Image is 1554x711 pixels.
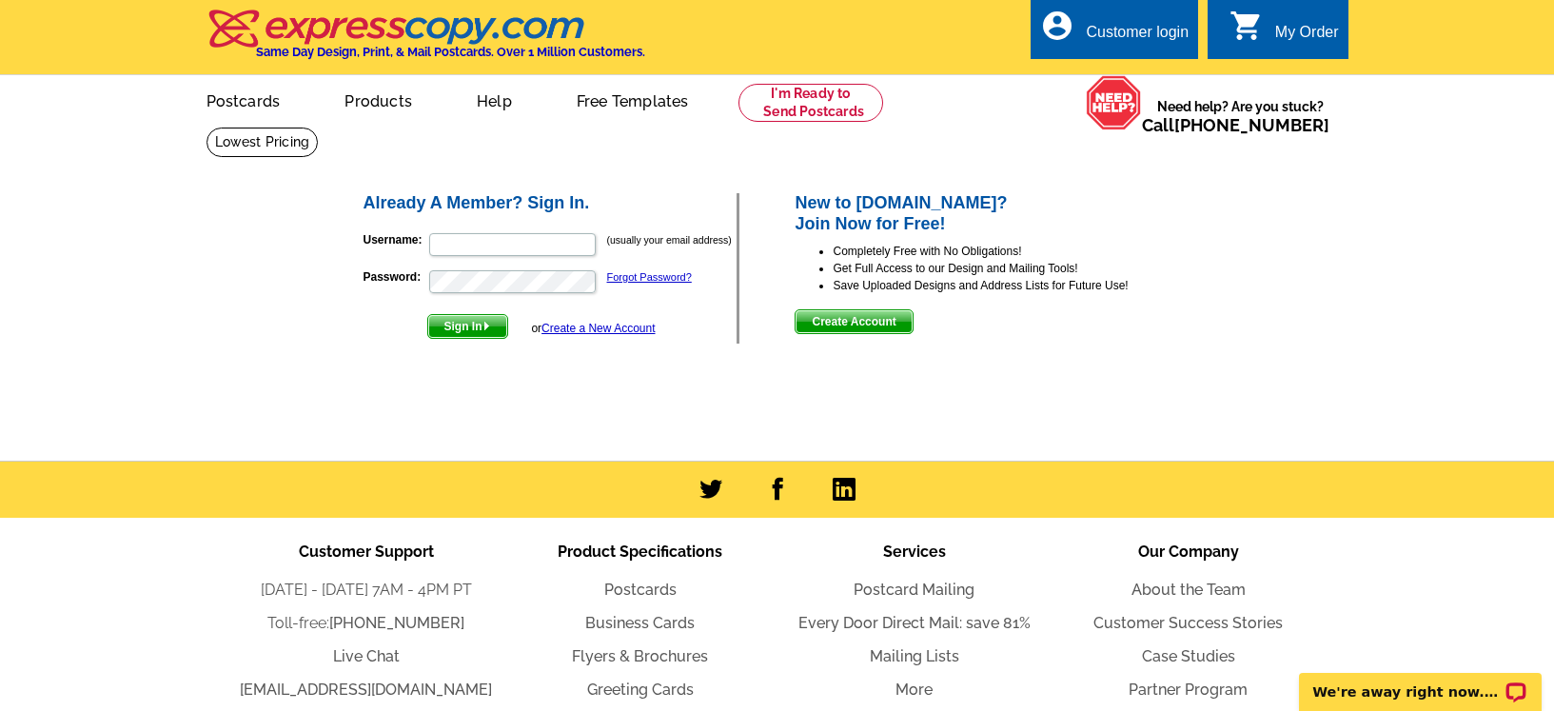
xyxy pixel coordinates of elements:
[870,647,959,665] a: Mailing Lists
[1138,543,1239,561] span: Our Company
[1086,75,1142,130] img: help
[854,581,974,599] a: Postcard Mailing
[1142,647,1235,665] a: Case Studies
[1229,9,1264,43] i: shopping_cart
[427,314,508,339] button: Sign In
[314,77,443,122] a: Products
[1093,614,1283,632] a: Customer Success Stories
[795,309,913,334] button: Create Account
[446,77,542,122] a: Help
[364,268,427,286] label: Password:
[229,612,503,635] li: Toll-free:
[229,579,503,602] li: [DATE] - [DATE] 7AM - 4PM PT
[587,681,694,699] a: Greeting Cards
[541,322,655,335] a: Create a New Account
[883,543,946,561] span: Services
[1287,651,1554,711] iframe: LiveChat chat widget
[1040,9,1074,43] i: account_circle
[604,581,677,599] a: Postcards
[329,614,464,632] a: [PHONE_NUMBER]
[1142,97,1339,135] span: Need help? Are you stuck?
[482,322,491,330] img: button-next-arrow-white.png
[299,543,434,561] span: Customer Support
[833,260,1193,277] li: Get Full Access to our Design and Mailing Tools!
[240,681,492,699] a: [EMAIL_ADDRESS][DOMAIN_NAME]
[364,231,427,248] label: Username:
[256,45,645,59] h4: Same Day Design, Print, & Mail Postcards. Over 1 Million Customers.
[585,614,695,632] a: Business Cards
[796,310,912,333] span: Create Account
[1131,581,1246,599] a: About the Team
[1142,115,1329,135] span: Call
[895,681,933,699] a: More
[364,193,738,214] h2: Already A Member? Sign In.
[1229,21,1339,45] a: shopping_cart My Order
[207,23,645,59] a: Same Day Design, Print, & Mail Postcards. Over 1 Million Customers.
[798,614,1031,632] a: Every Door Direct Mail: save 81%
[558,543,722,561] span: Product Specifications
[1129,681,1248,699] a: Partner Program
[428,315,507,338] span: Sign In
[1040,21,1189,45] a: account_circle Customer login
[833,277,1193,294] li: Save Uploaded Designs and Address Lists for Future Use!
[1174,115,1329,135] a: [PHONE_NUMBER]
[333,647,400,665] a: Live Chat
[546,77,719,122] a: Free Templates
[607,234,732,246] small: (usually your email address)
[176,77,311,122] a: Postcards
[531,320,655,337] div: or
[607,271,692,283] a: Forgot Password?
[833,243,1193,260] li: Completely Free with No Obligations!
[795,193,1193,234] h2: New to [DOMAIN_NAME]? Join Now for Free!
[572,647,708,665] a: Flyers & Brochures
[1275,24,1339,50] div: My Order
[1086,24,1189,50] div: Customer login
